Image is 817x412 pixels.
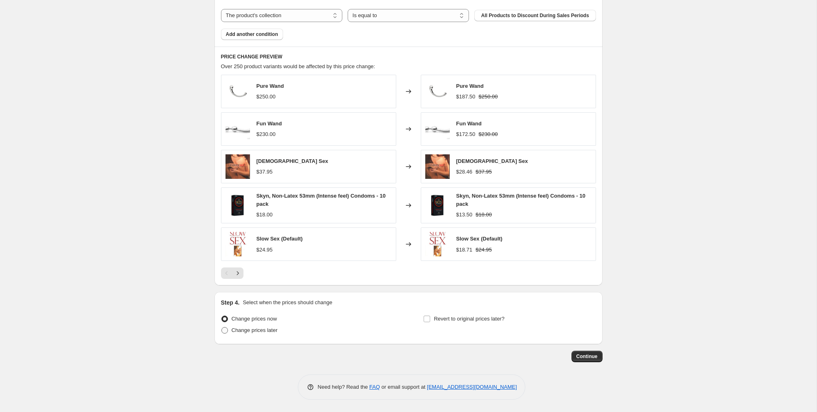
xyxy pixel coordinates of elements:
img: skyn-non-latex-53mm-intense-feel-condoms-10-pack-passionfruit_80x.jpg [225,193,250,218]
h6: PRICE CHANGE PREVIEW [221,53,596,60]
h2: Step 4. [221,298,240,307]
img: slow-sex-passionfruit_80x.jpg [425,232,450,256]
div: $187.50 [456,93,475,101]
span: Slow Sex (Default) [456,236,502,242]
div: $37.95 [257,168,273,176]
div: $24.95 [257,246,273,254]
div: $230.00 [257,130,276,138]
strike: $230.00 [479,130,498,138]
span: Fun Wand [257,120,282,127]
span: Change prices later [232,327,278,333]
span: or email support at [380,384,427,390]
span: Revert to original prices later? [434,316,504,322]
button: Continue [571,351,603,362]
img: fun-wand-passionfruit-1_80x.jpg [425,117,450,141]
span: Pure Wand [456,83,484,89]
span: Need help? Read the [318,384,370,390]
div: $250.00 [257,93,276,101]
img: 279_80x.jpg [225,154,250,179]
nav: Pagination [221,267,243,279]
div: $172.50 [456,130,475,138]
span: [DEMOGRAPHIC_DATA] Sex [257,158,328,164]
a: FAQ [369,384,380,390]
div: $18.00 [257,211,273,219]
span: Pure Wand [257,83,284,89]
span: Skyn, Non-Latex 53mm (Intense feel) Condoms - 10 pack [257,193,386,207]
span: All Products to Discount During Sales Periods [481,12,589,19]
span: Add another condition [226,31,278,38]
span: [DEMOGRAPHIC_DATA] Sex [456,158,528,164]
img: slow-sex-passionfruit_80x.jpg [225,232,250,256]
img: fun-wand-passionfruit-1_80x.jpg [225,117,250,141]
span: Skyn, Non-Latex 53mm (Intense feel) Condoms - 10 pack [456,193,585,207]
span: Change prices now [232,316,277,322]
div: $13.50 [456,211,473,219]
span: Continue [576,353,598,360]
img: skyn-non-latex-53mm-intense-feel-condoms-10-pack-passionfruit_80x.jpg [425,193,450,218]
button: Add another condition [221,29,283,40]
button: All Products to Discount During Sales Periods [474,10,596,21]
span: Over 250 product variants would be affected by this price change: [221,63,375,69]
img: 279_80x.jpg [425,154,450,179]
span: Fun Wand [456,120,482,127]
button: Next [232,267,243,279]
img: pure-wand-passionfruit-1_80x.jpg [425,79,450,104]
img: pure-wand-passionfruit-1_80x.jpg [225,79,250,104]
p: Select when the prices should change [243,298,332,307]
strike: $37.95 [475,168,492,176]
strike: $24.95 [475,246,492,254]
strike: $250.00 [479,93,498,101]
div: $18.71 [456,246,473,254]
div: $28.46 [456,168,473,176]
a: [EMAIL_ADDRESS][DOMAIN_NAME] [427,384,517,390]
span: Slow Sex (Default) [257,236,303,242]
strike: $18.00 [475,211,492,219]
